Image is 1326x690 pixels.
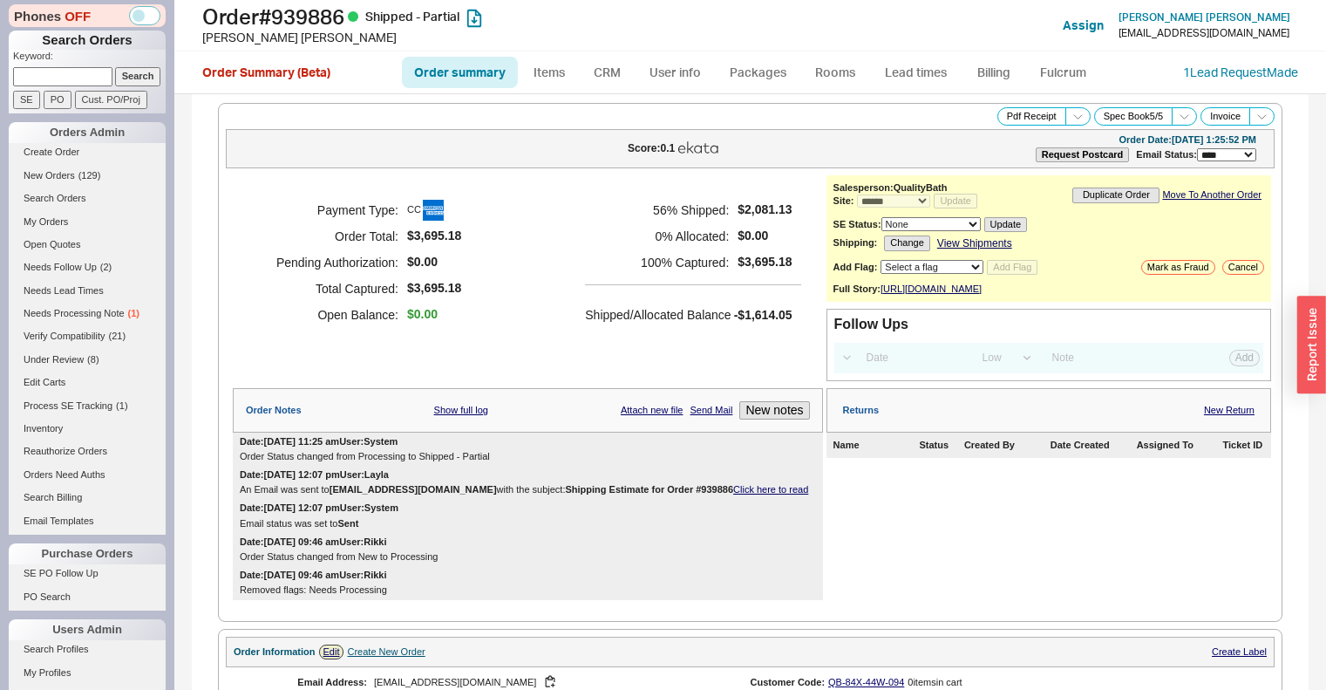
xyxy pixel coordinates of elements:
a: [URL][DOMAIN_NAME] [881,284,982,295]
a: Move To Another Order [1162,189,1261,201]
button: Assign [1063,17,1104,34]
div: Assigned To [1137,440,1220,451]
a: PO Search [9,588,166,606]
a: Create Label [1212,646,1267,657]
div: Date: [DATE] 11:25 am User: System [240,436,398,447]
span: Invoice [1210,111,1241,122]
h1: Search Orders [9,31,166,50]
h5: Open Balance: [255,302,398,328]
a: Show full log [434,405,488,416]
a: Billing [963,57,1024,88]
button: Request Postcard [1036,147,1130,162]
b: [EMAIL_ADDRESS][DOMAIN_NAME] [330,484,497,495]
div: Status [919,440,960,451]
a: Edit Carts [9,373,166,392]
a: Rooms [803,57,868,88]
div: Date: [DATE] 09:46 am User: Rikki [240,536,387,548]
span: $3,695.18 [407,229,461,243]
button: Invoice [1200,107,1250,126]
button: Add Flag [987,260,1037,275]
div: Name [833,440,916,451]
a: Needs Processing Note(1) [9,304,166,323]
div: Order Date: [DATE] 1:25:52 PM [1119,134,1256,146]
b: Site: [833,195,854,206]
div: Email status was set to [240,518,816,529]
input: PO [44,91,71,109]
a: Inventory [9,420,166,438]
b: Add Flag: [833,262,878,272]
button: Spec Book5/5 [1094,107,1173,126]
div: Removed flags: Needs Processing [240,584,816,596]
a: Edit [319,645,344,659]
a: Items [521,57,578,88]
a: 1Lead RequestMade [1183,65,1298,79]
span: $0.00 [407,307,438,322]
span: $0.00 [738,229,792,243]
div: Date: [DATE] 09:46 am User: Rikki [240,570,387,581]
h5: Shipped/Allocated Balance [585,303,731,327]
span: CC [407,200,444,221]
a: Search Orders [9,189,166,208]
div: Orders Admin [9,122,166,143]
button: Add [1229,350,1260,365]
span: ( 129 ) [78,170,101,181]
span: $3,695.18 [738,255,792,270]
div: Customer Code: [751,677,826,688]
h5: 56 % Shipped: [585,197,729,223]
a: Click here to read [733,484,808,495]
span: Needs Follow Up [24,262,97,272]
a: Needs Follow Up(2) [9,258,166,277]
span: Verify Compatibility [24,331,105,341]
a: Under Review(8) [9,351,166,369]
button: Duplicate Order [1072,188,1159,202]
div: Follow Ups [834,317,908,332]
b: Salesperson: QualityBath [833,182,948,193]
span: [PERSON_NAME] [PERSON_NAME] [1119,10,1290,24]
span: ( 1 ) [128,308,139,318]
span: $2,081.13 [738,202,792,217]
button: Pdf Receipt [997,107,1066,126]
input: Search [115,67,161,85]
span: $3,695.18 [407,281,461,296]
span: Shipped - Partial [365,9,459,24]
a: Packages [717,57,799,88]
b: Sent [338,518,359,529]
a: Needs Lead Times [9,282,166,300]
span: Process SE Tracking [24,400,112,411]
a: Verify Compatibility(21) [9,327,166,345]
span: Under Review [24,354,84,365]
span: Cancel [1228,262,1258,273]
div: Purchase Orders [9,543,166,564]
a: Reauthorize Orders [9,442,166,461]
div: Order Status changed from Processing to Shipped - Partial [240,451,816,462]
div: Email Address: [254,677,367,688]
div: Score: 0.1 [628,143,675,154]
a: My Profiles [9,664,166,682]
span: Email Status: [1136,149,1197,160]
a: Send Mail [690,405,733,416]
a: Email Templates [9,512,166,530]
span: New Orders [24,170,75,181]
a: Process SE Tracking(1) [9,397,166,415]
div: Date: [DATE] 12:07 pm User: System [240,502,398,514]
div: [PERSON_NAME] [PERSON_NAME] [202,29,668,46]
h1: Order # 939886 [202,4,668,29]
span: ( 8 ) [87,354,99,365]
b: Shipping Estimate for Order #939886 [565,484,733,495]
button: Update [934,194,976,208]
span: Needs Processing Note [24,308,125,318]
input: Date [857,346,969,370]
div: Order Status changed from New to Processing [240,551,816,563]
input: Note [1043,346,1138,370]
div: Date Created [1051,440,1133,451]
button: Cancel [1222,260,1264,275]
a: Search Profiles [9,640,166,659]
a: Fulcrum [1028,57,1099,88]
a: SE PO Follow Up [9,564,166,583]
button: New notes [739,401,809,420]
h5: Total Captured: [255,276,398,302]
button: Change [884,236,930,250]
span: ( 21 ) [109,331,126,341]
h5: Order Total: [255,223,398,249]
div: Created By [964,440,1047,451]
